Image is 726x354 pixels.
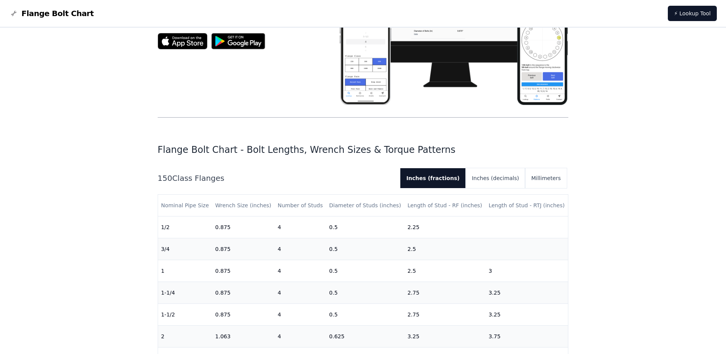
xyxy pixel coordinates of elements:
[668,6,717,21] a: ⚡ Lookup Tool
[207,29,269,53] img: Get it on Google Play
[274,326,326,347] td: 4
[405,282,486,304] td: 2.75
[326,282,405,304] td: 0.5
[158,216,212,238] td: 1/2
[274,238,326,260] td: 4
[158,144,569,156] h1: Flange Bolt Chart - Bolt Lengths, Wrench Sizes & Torque Patterns
[158,195,212,216] th: Nominal Pipe Size
[405,238,486,260] td: 2.5
[158,33,207,49] img: App Store badge for the Flange Bolt Chart app
[326,260,405,282] td: 0.5
[326,238,405,260] td: 0.5
[405,260,486,282] td: 2.5
[9,8,94,19] a: Flange Bolt Chart LogoFlange Bolt Chart
[274,304,326,326] td: 4
[158,173,394,184] h2: 150 Class Flanges
[21,8,94,19] span: Flange Bolt Chart
[274,282,326,304] td: 4
[9,9,18,18] img: Flange Bolt Chart Logo
[405,216,486,238] td: 2.25
[326,304,405,326] td: 0.5
[212,304,274,326] td: 0.875
[158,326,212,347] td: 2
[158,282,212,304] td: 1-1/4
[486,282,568,304] td: 3.25
[326,216,405,238] td: 0.5
[486,260,568,282] td: 3
[400,168,466,188] button: Inches (fractions)
[212,260,274,282] td: 0.875
[212,326,274,347] td: 1.063
[212,238,274,260] td: 0.875
[405,195,486,216] th: Length of Stud - RF (inches)
[274,195,326,216] th: Number of Studs
[158,304,212,326] td: 1-1/2
[486,304,568,326] td: 3.25
[525,168,567,188] button: Millimeters
[274,216,326,238] td: 4
[405,326,486,347] td: 3.25
[212,195,274,216] th: Wrench Size (inches)
[326,195,405,216] th: Diameter of Studs (inches)
[486,195,568,216] th: Length of Stud - RTJ (inches)
[212,282,274,304] td: 0.875
[158,238,212,260] td: 3/4
[486,326,568,347] td: 3.75
[212,216,274,238] td: 0.875
[274,260,326,282] td: 4
[158,260,212,282] td: 1
[326,326,405,347] td: 0.625
[405,304,486,326] td: 2.75
[466,168,525,188] button: Inches (decimals)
